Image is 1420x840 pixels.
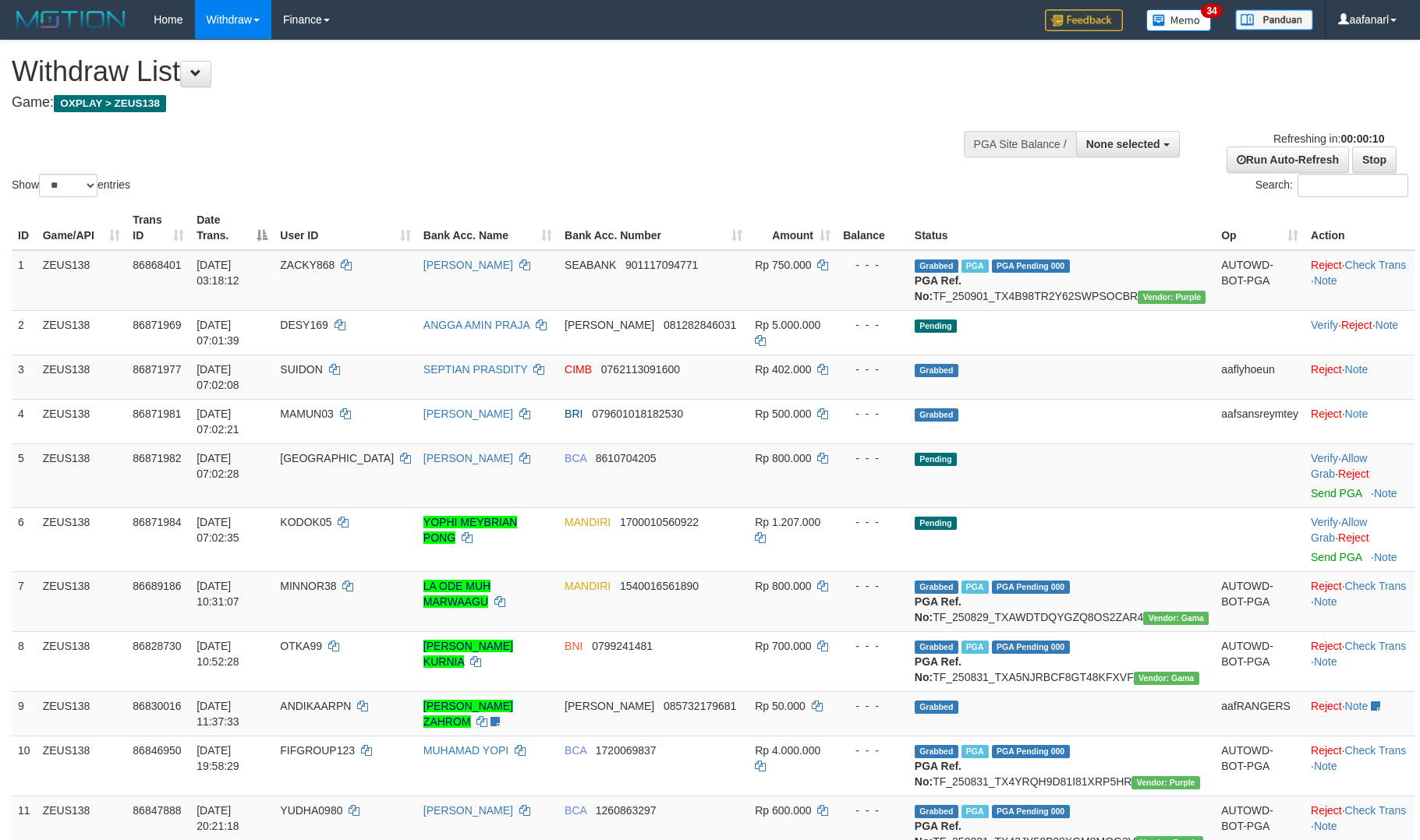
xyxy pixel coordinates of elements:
[837,206,908,250] th: Balance
[1215,631,1305,691] td: AUTOWD-BOT-PGA
[1314,655,1337,668] a: Note
[280,408,333,420] span: MAMUN03
[1345,363,1369,376] a: Note
[843,514,902,530] div: - - -
[37,507,127,571] td: ZEUS138
[1131,776,1199,789] span: Vendor URL: https://trx4.1velocity.biz
[197,408,239,436] span: [DATE] 07:02:21
[12,206,37,250] th: ID
[1298,174,1408,197] input: Search:
[1340,132,1384,145] strong: 00:00:10
[1345,744,1407,757] a: Check Trans
[280,744,355,757] span: FIFGROUP123
[1345,700,1369,712] a: Note
[565,363,592,376] span: CIMB
[843,317,902,333] div: - - -
[565,452,586,464] span: BCA
[1227,146,1349,173] a: Run Auto-Refresh
[1255,174,1408,197] label: Search:
[565,744,586,757] span: BCA
[1338,468,1369,480] a: Reject
[12,95,931,111] h4: Game:
[423,804,513,817] a: [PERSON_NAME]
[1311,516,1367,544] a: Allow Grab
[423,452,513,464] a: [PERSON_NAME]
[133,516,181,528] span: 86871984
[280,700,351,712] span: ANDIKAARPN
[1374,551,1397,563] a: Note
[12,443,37,507] td: 5
[54,95,166,112] span: OXPLAY > ZEUS138
[280,516,331,528] span: KODOK05
[12,736,37,796] td: 10
[1215,399,1305,443] td: aafsansreymtey
[1311,551,1362,563] a: Send PGA
[197,640,239,668] span: [DATE] 10:52:28
[37,206,127,250] th: Game/API: activate to sort column ascending
[1215,206,1305,250] th: Op: activate to sort column ascending
[915,319,957,333] span: Pending
[908,250,1215,311] td: TF_250901_TX4B98TR2Y62SWPSOCBR
[755,408,811,420] span: Rp 500.000
[1314,760,1337,772] a: Note
[843,257,902,273] div: - - -
[37,571,127,631] td: ZEUS138
[423,580,490,608] a: LA ODE MUH MARWAAGU
[417,206,558,250] th: Bank Acc. Name: activate to sort column ascending
[133,700,181,712] span: 86830016
[908,206,1215,250] th: Status
[558,206,749,250] th: Bank Acc. Number: activate to sort column ascending
[423,640,513,668] a: [PERSON_NAME] KURNIA
[596,804,657,817] span: Copy 1260863297 to clipboard
[1311,487,1362,499] a: Send PGA
[915,701,958,714] span: Grabbed
[843,638,902,654] div: - - -
[664,319,736,331] span: Copy 081282846031 to clipboard
[596,452,657,464] span: Copy 8610704205 to clipboard
[1311,640,1342,652] a: Reject
[915,745,958,758] span: Grabbed
[992,581,1070,594] span: PGA Pending
[133,408,181,420] span: 86871981
[190,206,274,250] th: Date Trans.: activate to sort column descending
[755,259,811,271] span: Rp 750.000
[1314,274,1337,287] a: Note
[915,517,957,530] span: Pending
[1341,319,1372,331] a: Reject
[1215,571,1305,631] td: AUTOWD-BOT-PGA
[1305,736,1415,796] td: · ·
[1305,355,1415,399] td: ·
[1314,595,1337,608] a: Note
[1345,408,1369,420] a: Note
[620,580,699,592] span: Copy 1540016561890 to clipboard
[1311,804,1342,817] a: Reject
[423,700,513,728] a: [PERSON_NAME] ZAHROM
[12,399,37,443] td: 4
[1345,259,1407,271] a: Check Trans
[1143,612,1209,625] span: Vendor URL: https://trx31.1velocity.biz
[1215,250,1305,311] td: AUTOWD-BOT-PGA
[280,804,342,817] span: YUDHA0980
[1138,291,1206,304] span: Vendor URL: https://trx4.1velocity.biz
[1311,452,1367,480] span: ·
[915,408,958,422] span: Grabbed
[961,745,989,758] span: Marked by aafnoeunsreypich
[12,355,37,399] td: 3
[992,745,1070,758] span: PGA Pending
[12,691,37,736] td: 9
[992,641,1070,654] span: PGA Pending
[37,250,127,311] td: ZEUS138
[565,640,583,652] span: BNI
[197,319,239,347] span: [DATE] 07:01:39
[992,259,1070,273] span: PGA Pending
[37,736,127,796] td: ZEUS138
[37,310,127,355] td: ZEUS138
[620,516,699,528] span: Copy 1700010560922 to clipboard
[625,259,698,271] span: Copy 901117094771 to clipboard
[915,595,961,623] b: PGA Ref. No:
[961,805,989,818] span: Marked by aafnoeunsreypich
[755,319,820,331] span: Rp 5.000.000
[565,804,586,817] span: BCA
[755,580,811,592] span: Rp 800.000
[1076,131,1180,157] button: None selected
